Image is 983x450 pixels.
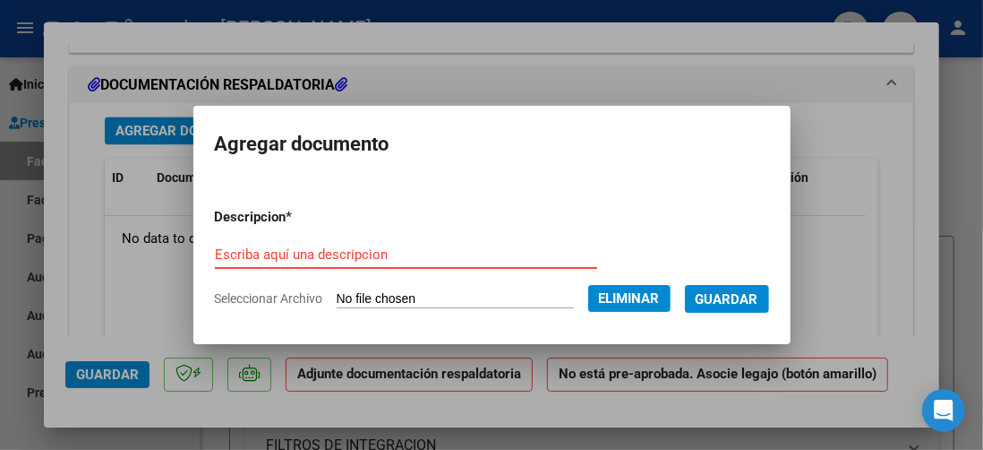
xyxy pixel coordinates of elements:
[599,290,660,307] span: Eliminar
[215,291,323,306] span: Seleccionar Archivo
[922,389,965,432] div: Open Intercom Messenger
[215,127,769,161] h2: Agregar documento
[685,285,769,313] button: Guardar
[696,291,758,307] span: Guardar
[588,285,671,312] button: Eliminar
[215,207,381,228] p: Descripcion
